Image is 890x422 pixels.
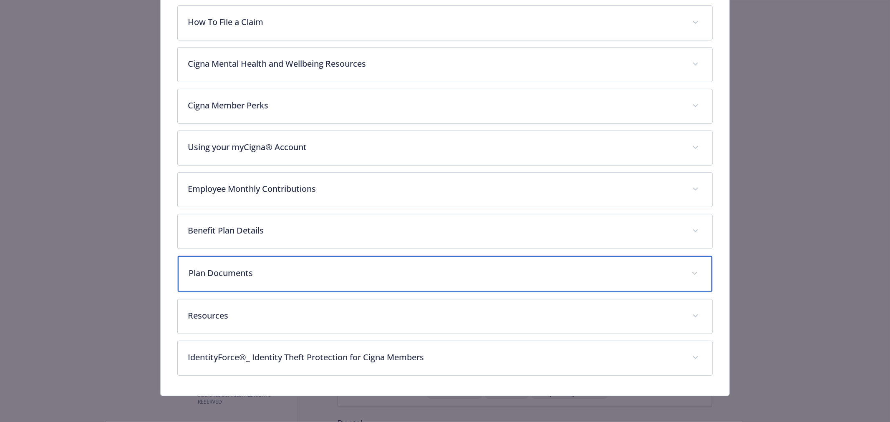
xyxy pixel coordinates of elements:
[188,16,682,28] p: How To File a Claim
[188,58,682,70] p: Cigna Mental Health and Wellbeing Resources
[178,173,712,207] div: Employee Monthly Contributions
[188,224,682,237] p: Benefit Plan Details
[178,299,712,334] div: Resources
[178,6,712,40] div: How To File a Claim
[178,256,712,292] div: Plan Documents
[188,309,682,322] p: Resources
[178,341,712,375] div: IdentityForce®_ Identity Theft Protection for Cigna Members
[189,267,681,279] p: Plan Documents
[178,48,712,82] div: Cigna Mental Health and Wellbeing Resources
[188,183,682,195] p: Employee Monthly Contributions
[188,141,682,153] p: Using your myCigna® Account
[178,89,712,123] div: Cigna Member Perks
[188,351,682,364] p: IdentityForce®_ Identity Theft Protection for Cigna Members
[178,131,712,165] div: Using your myCigna® Account
[178,214,712,249] div: Benefit Plan Details
[188,99,682,112] p: Cigna Member Perks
